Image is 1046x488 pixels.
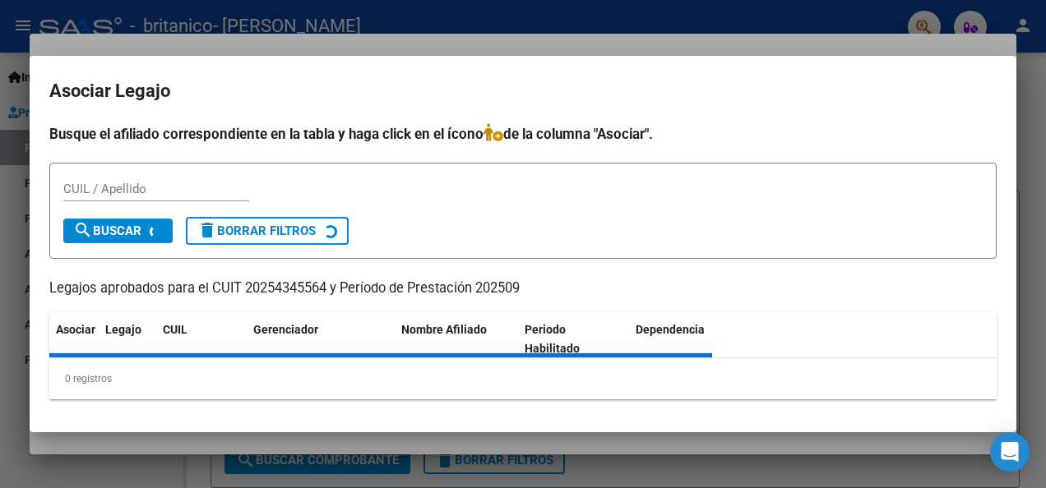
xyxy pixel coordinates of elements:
[186,217,349,245] button: Borrar Filtros
[63,219,173,243] button: Buscar
[636,323,705,336] span: Dependencia
[253,323,318,336] span: Gerenciador
[163,323,187,336] span: CUIL
[56,323,95,336] span: Asociar
[99,312,156,366] datatable-header-cell: Legajo
[197,220,217,240] mat-icon: delete
[49,279,997,299] p: Legajos aprobados para el CUIT 20254345564 y Período de Prestación 202509
[518,312,629,366] datatable-header-cell: Periodo Habilitado
[156,312,247,366] datatable-header-cell: CUIL
[49,123,997,145] h4: Busque el afiliado correspondiente en la tabla y haga click en el ícono de la columna "Asociar".
[401,323,487,336] span: Nombre Afiliado
[247,312,395,366] datatable-header-cell: Gerenciador
[629,312,752,366] datatable-header-cell: Dependencia
[49,76,997,107] h2: Asociar Legajo
[49,358,997,399] div: 0 registros
[990,432,1030,472] div: Open Intercom Messenger
[197,223,316,238] span: Borrar Filtros
[73,223,141,238] span: Buscar
[49,312,99,366] datatable-header-cell: Asociar
[395,312,518,366] datatable-header-cell: Nombre Afiliado
[73,220,93,240] mat-icon: search
[525,323,580,355] span: Periodo Habilitado
[105,323,141,336] span: Legajo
